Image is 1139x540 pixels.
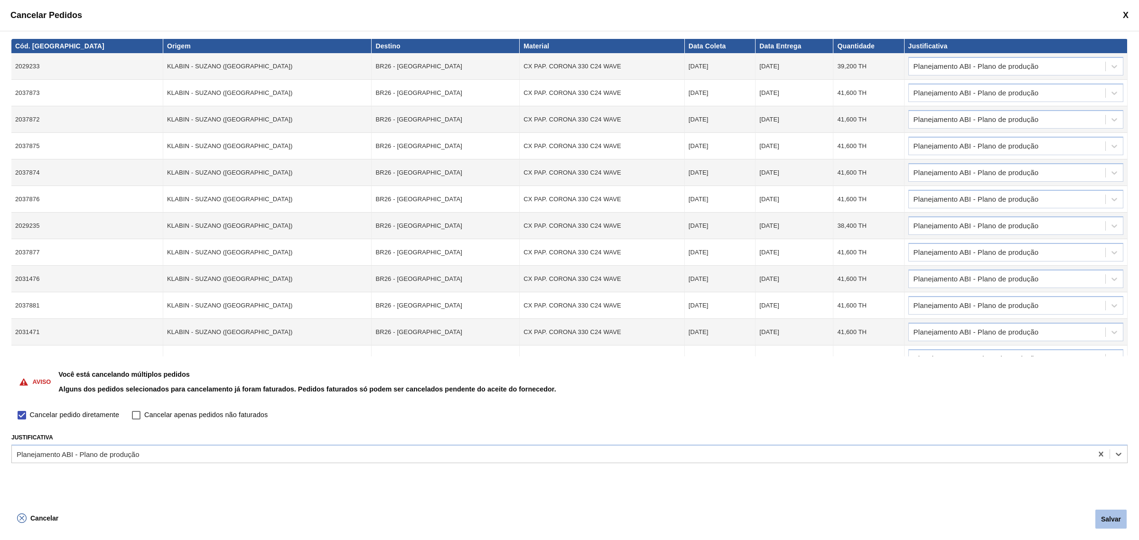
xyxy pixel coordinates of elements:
td: [DATE] [756,53,833,80]
td: BR26 - [GEOGRAPHIC_DATA] [372,292,520,319]
td: BR26 - [GEOGRAPHIC_DATA] [372,53,520,80]
td: 41,600 TH [833,239,904,266]
td: [DATE] [685,133,756,159]
span: Cancelar apenas pedidos não faturados [144,410,268,420]
td: BR26 - [GEOGRAPHIC_DATA] [372,133,520,159]
td: [DATE] [685,186,756,213]
span: Cancelar pedido diretamente [30,410,119,420]
td: CX PAP. CORONA 330 C24 WAVE [520,266,685,292]
td: 2029235 [11,213,163,239]
td: CX PAP. CORONA 330 C24 WAVE [520,80,685,106]
th: Origem [163,39,372,53]
p: Aviso [32,378,51,385]
td: KLABIN - SUZANO ([GEOGRAPHIC_DATA]) [163,292,372,319]
div: Planejamento ABI - Plano de produção [914,355,1039,362]
td: [DATE] [685,345,756,372]
th: Justificativa [905,39,1128,53]
td: 41,600 TH [833,186,904,213]
td: 2031471 [11,319,163,345]
div: Planejamento ABI - Plano de produção [914,249,1039,256]
button: Salvar [1095,510,1127,529]
div: Planejamento ABI - Plano de produção [914,63,1039,70]
td: 41,600 TH [833,319,904,345]
td: KLABIN - SUZANO ([GEOGRAPHIC_DATA]) [163,80,372,106]
td: [DATE] [756,133,833,159]
td: CX PAP. CORONA 330 C24 WAVE [520,319,685,345]
td: [DATE] [685,106,756,133]
button: Cancelar [11,509,64,528]
th: Data Coleta [685,39,756,53]
div: Planejamento ABI - Plano de produção [914,90,1039,96]
td: 41,600 TH [833,133,904,159]
td: [DATE] [685,239,756,266]
td: KLABIN - SUZANO ([GEOGRAPHIC_DATA]) [163,133,372,159]
td: BR26 - [GEOGRAPHIC_DATA] [372,213,520,239]
td: [DATE] [685,213,756,239]
td: 41,600 TH [833,159,904,186]
th: Material [520,39,685,53]
label: Justificativa [11,434,53,441]
td: CX PAP. CORONA 330 C24 WAVE [520,239,685,266]
td: [DATE] [756,345,833,372]
td: 2037872 [11,106,163,133]
td: [DATE] [756,106,833,133]
td: 2037875 [11,133,163,159]
td: 41,600 TH [833,292,904,319]
td: BR26 - [GEOGRAPHIC_DATA] [372,345,520,372]
span: Cancelar [30,514,58,522]
td: CX PAP. CORONA 330 C24 WAVE [520,345,685,372]
td: 2037873 [11,80,163,106]
td: [DATE] [685,266,756,292]
td: 2037877 [11,239,163,266]
td: 2031476 [11,266,163,292]
td: [DATE] [756,186,833,213]
div: Planejamento ABI - Plano de produção [914,276,1039,282]
div: Planejamento ABI - Plano de produção [914,196,1039,203]
td: CX PAP. CORONA 330 C24 WAVE [520,133,685,159]
th: Cód. [GEOGRAPHIC_DATA] [11,39,163,53]
td: KLABIN - SUZANO ([GEOGRAPHIC_DATA]) [163,213,372,239]
td: KLABIN - SUZANO ([GEOGRAPHIC_DATA]) [163,345,372,372]
td: 2037874 [11,159,163,186]
th: Data Entrega [756,39,833,53]
div: Planejamento ABI - Plano de produção [914,329,1039,335]
td: 2037876 [11,186,163,213]
td: [DATE] [756,159,833,186]
td: [DATE] [756,292,833,319]
td: [DATE] [685,80,756,106]
td: 2029233 [11,53,163,80]
td: [DATE] [756,319,833,345]
td: BR26 - [GEOGRAPHIC_DATA] [372,159,520,186]
td: 41,600 TH [833,80,904,106]
div: Planejamento ABI - Plano de produção [914,302,1039,309]
td: [DATE] [756,266,833,292]
td: CX PAP. CORONA 330 C24 WAVE [520,106,685,133]
td: KLABIN - SUZANO ([GEOGRAPHIC_DATA]) [163,319,372,345]
td: 41,600 TH [833,266,904,292]
span: Cancelar Pedidos [10,10,82,20]
td: 38,400 TH [833,213,904,239]
td: 41,600 TH [833,106,904,133]
th: Quantidade [833,39,904,53]
td: BR26 - [GEOGRAPHIC_DATA] [372,106,520,133]
td: BR26 - [GEOGRAPHIC_DATA] [372,80,520,106]
div: Planejamento ABI - Plano de produção [914,223,1039,229]
div: Planejamento ABI - Plano de produção [914,143,1039,149]
p: Você está cancelando múltiplos pedidos [58,371,556,378]
td: CX PAP. CORONA 330 C24 WAVE [520,292,685,319]
td: KLABIN - SUZANO ([GEOGRAPHIC_DATA]) [163,239,372,266]
td: CX PAP. CORONA 330 C24 WAVE [520,53,685,80]
td: [DATE] [685,159,756,186]
td: 41,600 TH [833,345,904,372]
div: Planejamento ABI - Plano de produção [914,169,1039,176]
td: 2031480 [11,345,163,372]
td: 39,200 TH [833,53,904,80]
td: KLABIN - SUZANO ([GEOGRAPHIC_DATA]) [163,53,372,80]
td: [DATE] [685,319,756,345]
td: BR26 - [GEOGRAPHIC_DATA] [372,266,520,292]
td: [DATE] [685,53,756,80]
td: BR26 - [GEOGRAPHIC_DATA] [372,186,520,213]
td: KLABIN - SUZANO ([GEOGRAPHIC_DATA]) [163,159,372,186]
td: [DATE] [756,239,833,266]
td: KLABIN - SUZANO ([GEOGRAPHIC_DATA]) [163,106,372,133]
